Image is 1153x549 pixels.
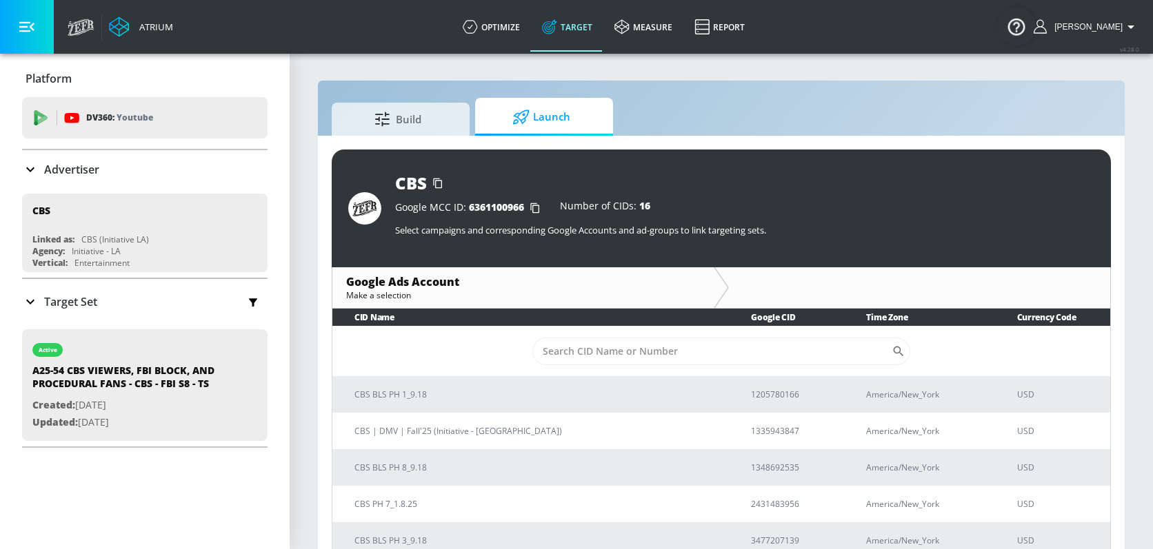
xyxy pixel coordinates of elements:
[22,329,268,441] div: activeA25-54 CBS VIEWERS, FBI BLOCK, AND PROCEDURAL FANS - CBS - FBI S8 - TSCreated:[DATE]Updated...
[345,103,450,136] span: Build
[1034,19,1139,35] button: [PERSON_NAME]
[22,150,268,189] div: Advertiser
[489,101,594,134] span: Launch
[560,201,650,215] div: Number of CIDs:
[32,234,74,245] div: Linked as:
[395,172,427,194] div: CBS
[22,279,268,324] div: Target Set
[26,71,72,86] p: Platform
[22,194,268,272] div: CBSLinked as:CBS (Initiative LA)Agency:Initiative - LAVertical:Entertainment
[354,533,718,548] p: CBS BLS PH 3_9.18
[32,204,50,217] div: CBS
[1017,460,1099,475] p: USD
[32,245,65,257] div: Agency:
[1120,45,1139,53] span: v 4.28.0
[531,2,603,52] a: Target
[603,2,683,52] a: measure
[354,460,718,475] p: CBS BLS PH 8_9.18
[997,7,1036,45] button: Open Resource Center
[22,97,268,138] div: DV360: Youtube
[729,309,844,326] th: Google CID
[332,267,714,308] div: Google Ads AccountMake a selection
[866,460,983,475] p: America/New_York
[1017,497,1099,511] p: USD
[1049,22,1123,32] span: login as: maria.guzman@zefr.com
[86,110,153,125] p: DV360:
[44,294,97,309] p: Target Set
[639,199,650,212] span: 16
[332,309,729,326] th: CID Name
[866,387,983,402] p: America/New_York
[32,364,225,397] div: A25-54 CBS VIEWERS, FBI BLOCK, AND PROCEDURAL FANS - CBS - FBI S8 - TS
[751,533,833,548] p: 3477207139
[1017,533,1099,548] p: USD
[1017,424,1099,438] p: USD
[866,533,983,548] p: America/New_York
[32,397,225,414] p: [DATE]
[134,21,173,33] div: Atrium
[117,110,153,125] p: Youtube
[32,257,68,269] div: Vertical:
[1017,387,1099,402] p: USD
[109,17,173,37] a: Atrium
[22,59,268,98] div: Platform
[72,245,121,257] div: Initiative - LA
[354,497,718,511] p: CBS PH 7_1.8.25
[346,274,700,289] div: Google Ads Account
[354,424,718,438] p: CBS | DMV | Fall'25 (Initiative - [GEOGRAPHIC_DATA])
[751,460,833,475] p: 1348692535
[81,234,149,245] div: CBS (Initiative LA)
[751,424,833,438] p: 1335943847
[452,2,531,52] a: optimize
[32,398,75,411] span: Created:
[995,309,1110,326] th: Currency Code
[532,338,910,365] div: Search CID Name or Number
[39,346,57,353] div: active
[866,424,983,438] p: America/New_York
[44,162,99,177] p: Advertiser
[395,201,546,215] div: Google MCC ID:
[844,309,994,326] th: Time Zone
[866,497,983,511] p: America/New_York
[32,415,78,428] span: Updated:
[751,497,833,511] p: 2431483956
[683,2,756,52] a: Report
[751,387,833,402] p: 1205780166
[74,257,130,269] div: Entertainment
[354,387,718,402] p: CBS BLS PH 1_9.18
[469,200,524,214] span: 6361100966
[532,338,892,365] input: Search CID Name or Number
[395,224,1094,236] p: Select campaigns and corresponding Google Accounts and ad-groups to link targeting sets.
[346,289,700,301] div: Make a selection
[32,414,225,431] p: [DATE]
